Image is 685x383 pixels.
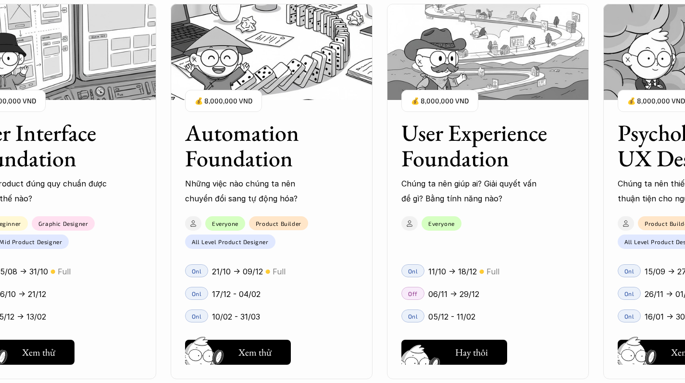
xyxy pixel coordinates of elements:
[192,290,202,297] p: Onl
[212,264,263,279] p: 21/10 -> 09/12
[195,95,252,108] p: 💰 8,000,000 VND
[401,340,507,365] button: Hay thôi
[212,220,238,227] p: Everyone
[185,120,334,171] h3: Automation Foundation
[401,120,550,171] h3: User Experience Foundation
[624,268,635,274] p: Onl
[273,264,286,279] p: Full
[486,264,499,279] p: Full
[428,287,479,301] p: 06/11 -> 29/12
[212,309,260,324] p: 10/02 - 31/03
[192,238,269,245] p: All Level Product Designer
[411,95,469,108] p: 💰 8,000,000 VND
[408,313,418,320] p: Onl
[185,176,324,206] p: Những việc nào chúng ta nên chuyển đổi sang tự động hóa?
[185,336,291,365] a: Xem thử
[455,346,488,359] h5: Hay thôi
[265,268,270,275] p: 🟡
[627,95,685,108] p: 💰 8,000,000 VND
[428,264,477,279] p: 11/10 -> 18/12
[256,220,301,227] p: Product Builder
[479,268,484,275] p: 🟡
[401,176,541,206] p: Chúng ta nên giúp ai? Giải quyết vấn đề gì? Bằng tính năng nào?
[185,340,291,365] button: Xem thử
[238,346,272,359] h5: Xem thử
[192,313,202,320] p: Onl
[192,268,202,274] p: Onl
[624,313,635,320] p: Onl
[401,336,507,365] a: Hay thôi
[408,268,418,274] p: Onl
[428,220,455,227] p: Everyone
[624,290,635,297] p: Onl
[428,309,475,324] p: 05/12 - 11/02
[408,290,418,297] p: Off
[212,287,261,301] p: 17/12 - 04/02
